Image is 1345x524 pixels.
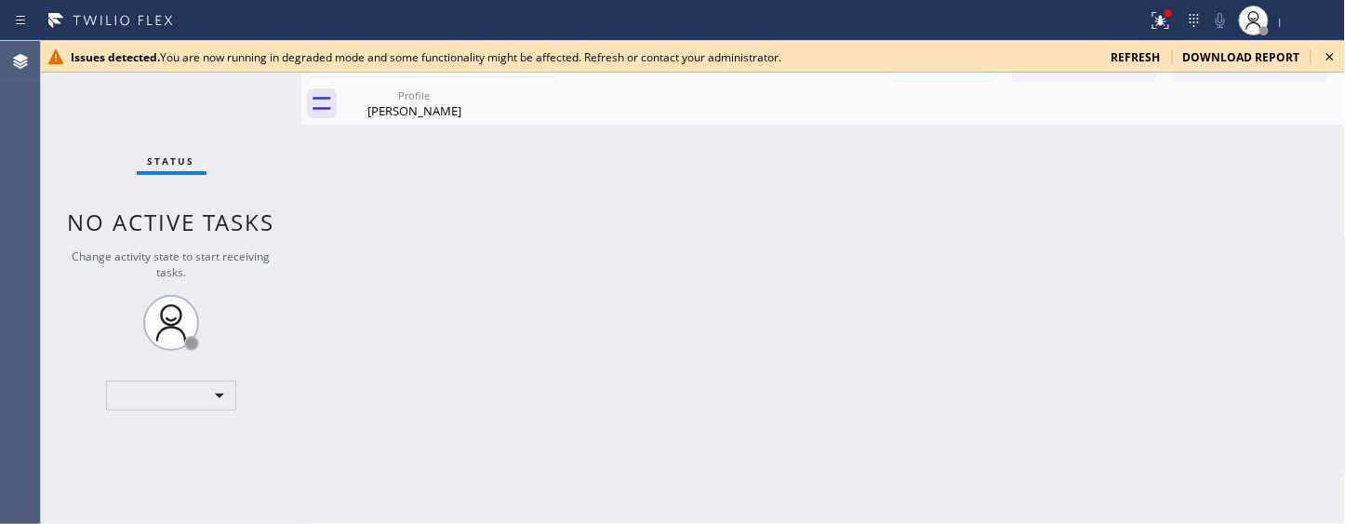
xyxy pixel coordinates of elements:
[71,49,1097,65] div: You are now running in degraded mode and some functionality might be affected. Refresh or contact...
[1112,49,1161,65] span: refresh
[1278,15,1284,28] span: |
[73,249,271,280] span: Change activity state to start receiving tasks.
[71,49,160,65] b: Issues detected.
[68,207,275,237] span: No active tasks
[344,88,485,102] div: Profile
[344,83,485,125] div: Pat Hull
[1183,49,1300,65] span: download report
[106,381,236,410] div: ​
[148,155,195,168] span: Status
[1207,7,1233,34] button: Mute
[344,102,485,119] div: [PERSON_NAME]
